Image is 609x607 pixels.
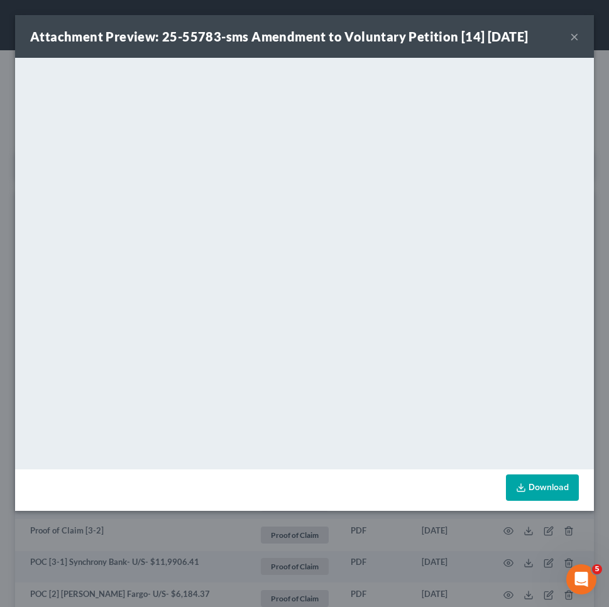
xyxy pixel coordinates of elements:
iframe: Intercom live chat [566,564,596,594]
a: Download [506,474,579,501]
strong: Attachment Preview: 25-55783-sms Amendment to Voluntary Petition [14] [DATE] [30,29,528,44]
iframe: <object ng-attr-data='[URL][DOMAIN_NAME]' type='application/pdf' width='100%' height='650px'></ob... [15,58,594,466]
span: 5 [592,564,602,574]
button: × [570,29,579,44]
